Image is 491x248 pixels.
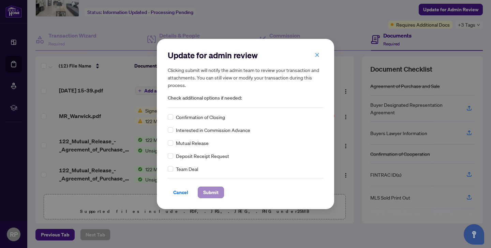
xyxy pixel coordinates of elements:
span: Deposit Receipt Request [176,152,229,160]
span: Submit [203,187,219,198]
h5: Clicking submit will notify the admin team to review your transaction and attachments. You can st... [168,66,323,89]
span: Mutual Release [176,139,209,147]
button: Open asap [464,224,484,245]
span: Cancel [173,187,188,198]
span: Check additional options if needed: [168,94,323,102]
button: Cancel [168,187,194,198]
span: Interested in Commission Advance [176,126,250,134]
h2: Update for admin review [168,50,323,61]
span: Confirmation of Closing [176,113,225,121]
span: Team Deal [176,165,198,173]
span: close [315,53,319,57]
button: Submit [198,187,224,198]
